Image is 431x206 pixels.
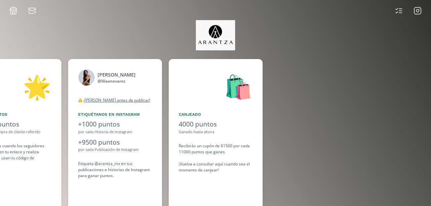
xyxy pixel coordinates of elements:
img: 472866662_2015896602243155_15014156077129679_n.jpg [78,69,95,86]
u: ¡[PERSON_NAME] antes de publicar! [84,97,150,103]
div: +9500 puntos [78,138,152,147]
div: por cada Publicación de Instagram [78,147,152,153]
div: +1000 puntos [78,119,152,129]
div: Ganado hasta ahora [179,129,253,135]
div: Recibirás un cupón de $1500 por cada 11000 puntos que ganes. ¡Vuelva a consultar aquí cuando sea ... [179,143,253,173]
div: 🛍️ [179,69,253,103]
div: por cada Historia de Instagram [78,129,152,135]
img: jpq5Bx5xx2a5 [196,20,235,50]
div: Etiqueta @arantza_mx en tus publicaciones e historias de Instagram para ganar puntos. [78,161,152,179]
div: Etiquétanos en Instagram [78,111,152,117]
div: @ liliaanevarez [98,78,136,84]
div: 4000 puntos [179,119,253,129]
div: Canjeado [179,111,253,117]
div: [PERSON_NAME] [98,71,136,78]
